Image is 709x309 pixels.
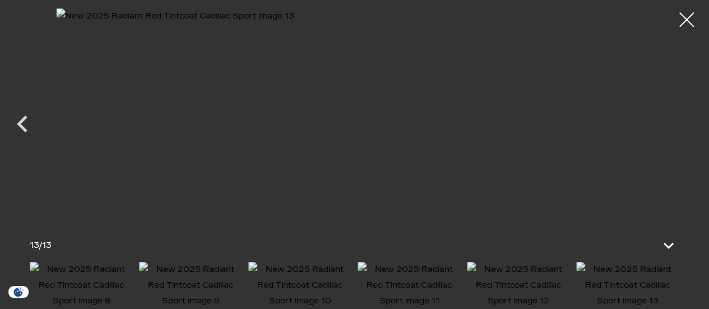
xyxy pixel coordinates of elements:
[42,241,52,250] span: 13
[139,262,243,309] img: New 2025 Radiant Red Tintcoat Cadillac Sport image 9
[30,238,52,253] div: /
[467,262,571,309] img: New 2025 Radiant Red Tintcoat Cadillac Sport image 12
[30,241,39,250] span: 13
[56,8,653,219] img: New 2025 Radiant Red Tintcoat Cadillac Sport image 13
[248,262,352,309] img: New 2025 Radiant Red Tintcoat Cadillac Sport image 10
[30,262,133,309] img: New 2025 Radiant Red Tintcoat Cadillac Sport image 8
[6,102,39,152] div: Previous
[358,262,461,309] img: New 2025 Radiant Red Tintcoat Cadillac Sport image 11
[6,286,31,298] img: Opt-Out Icon
[576,262,680,309] img: New 2025 Radiant Red Tintcoat Cadillac Sport image 13
[6,286,31,298] section: Click to Open Cookie Consent Modal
